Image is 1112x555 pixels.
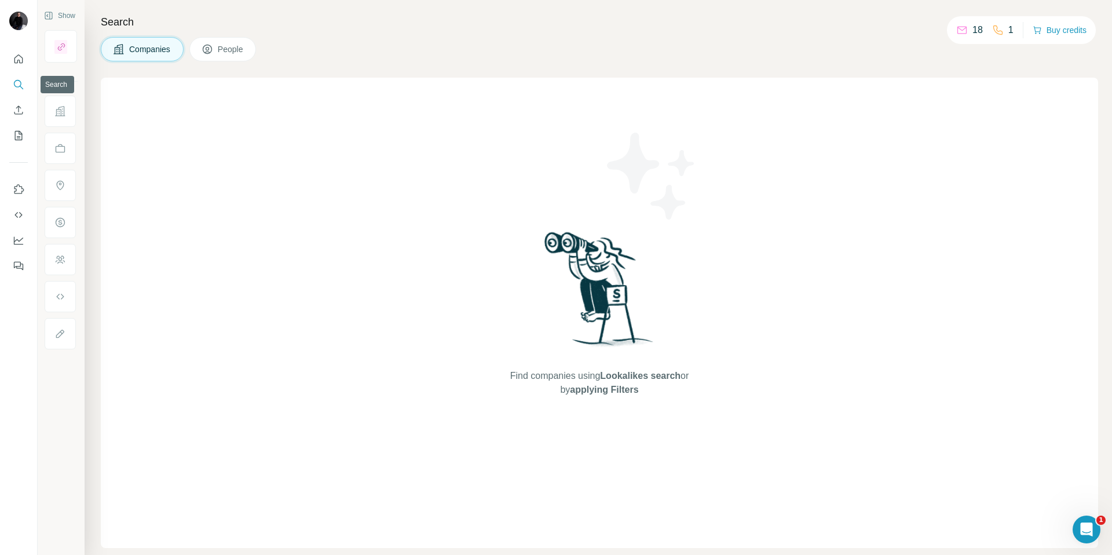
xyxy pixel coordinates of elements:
[972,23,983,37] p: 18
[9,230,28,251] button: Dashboard
[9,12,28,30] img: Avatar
[218,43,244,55] span: People
[1096,516,1106,525] span: 1
[9,179,28,200] button: Use Surfe on LinkedIn
[599,124,704,228] img: Surfe Illustration - Stars
[101,14,1098,30] h4: Search
[600,371,681,381] span: Lookalikes search
[9,125,28,146] button: My lists
[1008,23,1014,37] p: 1
[9,205,28,225] button: Use Surfe API
[570,385,638,395] span: applying Filters
[9,100,28,121] button: Enrich CSV
[129,43,171,55] span: Companies
[539,229,660,358] img: Surfe Illustration - Woman searching with binoculars
[9,255,28,276] button: Feedback
[9,49,28,70] button: Quick start
[1033,22,1087,38] button: Buy credits
[36,7,83,24] button: Show
[1073,516,1100,543] iframe: Intercom live chat
[507,369,692,397] span: Find companies using or by
[9,74,28,95] button: Search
